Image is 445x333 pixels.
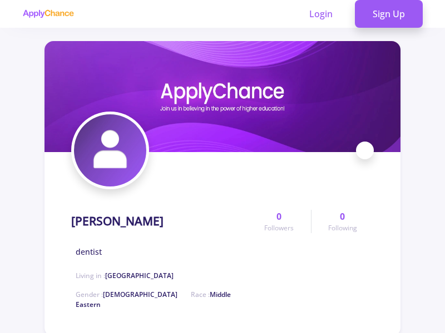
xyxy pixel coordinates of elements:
h1: [PERSON_NAME] [71,214,164,228]
img: mehdi naseri avatar [74,114,146,186]
span: 0 [340,210,345,223]
img: applychance logo text only [22,9,74,18]
span: Living in : [76,271,174,280]
span: dentist [76,246,102,258]
span: Gender : [76,290,177,299]
span: [GEOGRAPHIC_DATA] [105,271,174,280]
a: 0Following [311,210,374,233]
span: [DEMOGRAPHIC_DATA] [103,290,177,299]
span: 0 [276,210,281,223]
span: Middle Eastern [76,290,231,309]
span: Race : [76,290,231,309]
a: 0Followers [248,210,310,233]
img: mehdi naseri cover image [44,41,400,152]
span: Following [328,223,357,233]
span: Followers [264,223,294,233]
